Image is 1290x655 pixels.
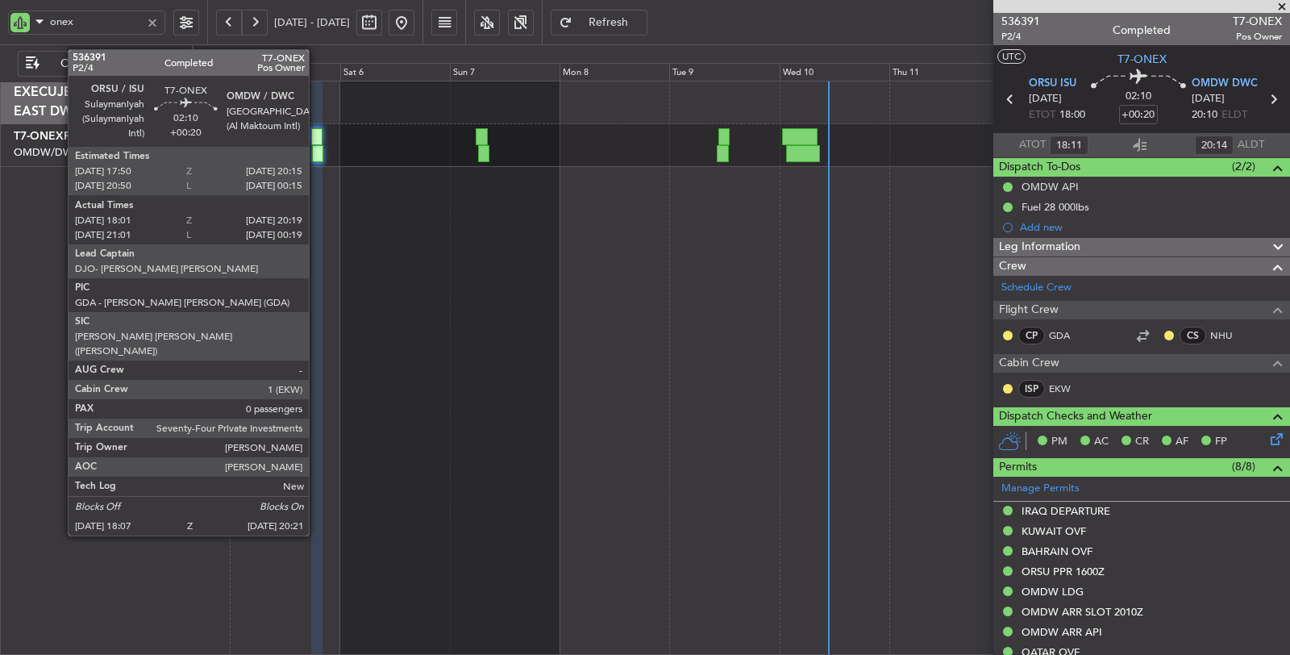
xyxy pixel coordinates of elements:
div: Mon 8 [560,63,669,82]
button: UTC [997,49,1026,64]
span: P2/4 [1001,30,1040,44]
div: Completed [1113,22,1171,39]
span: Flight Crew [999,301,1059,319]
div: CS [1180,327,1206,344]
span: ELDT [1221,107,1247,123]
span: ETOT [1029,107,1055,123]
span: T7-ONEX [1117,51,1167,68]
span: [DATE] [1029,91,1062,107]
a: OMDW/DWC [14,145,81,160]
div: Add new [1020,220,1282,234]
span: Cabin Crew [999,354,1059,373]
div: Tue 9 [669,63,779,82]
div: Fuel 28 000lbs [1022,200,1089,214]
a: NHU [1210,328,1246,343]
div: Sat 6 [340,63,450,82]
div: KUWAIT OVF [1022,524,1086,538]
a: Schedule Crew [1001,280,1072,296]
span: PM [1051,434,1067,450]
a: EKW [1049,382,1085,396]
span: Dispatch To-Dos [999,158,1080,177]
span: T7-ONEX [14,131,64,142]
span: [DATE] [1192,91,1225,107]
span: Refresh [576,17,642,28]
input: A/C (Reg. or Type) [50,10,141,34]
span: Permits [999,458,1037,477]
span: 18:00 [1059,107,1085,123]
div: OMDW API [1022,180,1079,194]
span: 20:10 [1192,107,1217,123]
div: ISP [1018,380,1045,398]
span: (8/8) [1232,458,1255,475]
span: ORSU ISU [1029,76,1076,92]
div: OMDW LDG [1022,585,1084,599]
span: Crew [999,257,1026,276]
div: [DATE] [196,48,223,61]
span: FP [1215,434,1227,450]
input: --:-- [1050,136,1088,155]
a: Manage Permits [1001,481,1080,497]
span: Pos Owner [1233,30,1282,44]
a: T7-ONEXFalcon 8X [14,131,117,142]
div: ORSU PPR 1600Z [1022,565,1105,578]
span: 02:10 [1126,89,1151,105]
div: OMDW ARR API [1022,625,1102,639]
div: Fri 5 [230,63,339,82]
span: Dispatch Checks and Weather [999,407,1152,426]
div: CP [1018,327,1045,344]
span: T7-ONEX [1233,13,1282,30]
div: IRAQ DEPARTURE [1022,504,1110,518]
span: ATOT [1019,137,1046,153]
button: Refresh [551,10,647,35]
button: Only With Activity [18,51,175,77]
div: Thu 11 [889,63,999,82]
span: AC [1094,434,1109,450]
span: ALDT [1238,137,1264,153]
span: Leg Information [999,238,1080,257]
span: (2/2) [1232,158,1255,175]
span: OMDW DWC [1192,76,1258,92]
a: GDA [1049,328,1085,343]
input: --:-- [1195,136,1234,155]
span: AF [1176,434,1188,450]
span: CR [1135,434,1149,450]
span: 536391 [1001,13,1040,30]
div: Sun 7 [450,63,560,82]
div: Wed 10 [780,63,889,82]
div: BAHRAIN OVF [1022,544,1092,558]
span: [DATE] - [DATE] [274,15,350,30]
span: Only With Activity [43,58,169,69]
div: OMDW ARR SLOT 2010Z [1022,605,1143,619]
